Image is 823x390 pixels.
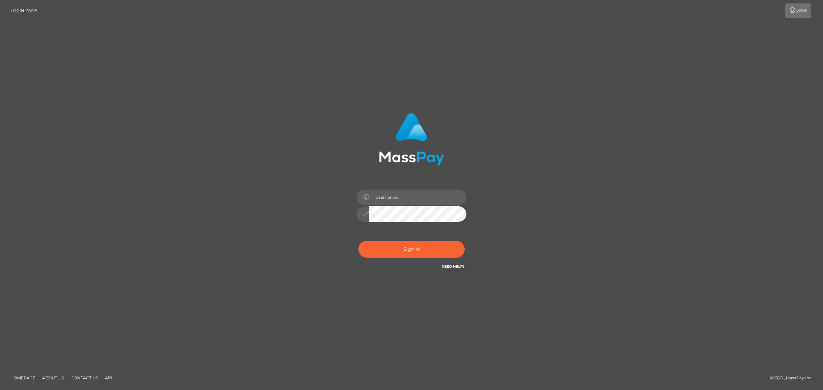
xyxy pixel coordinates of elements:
a: About Us [39,373,67,383]
img: MassPay Login [379,113,444,166]
input: Username... [369,190,466,205]
a: Need Help? [442,264,465,269]
a: Login [785,3,811,18]
a: Homepage [8,373,38,383]
div: © 2025 , MassPay Inc. [770,374,818,382]
a: API [102,373,115,383]
a: Login Page [11,3,37,18]
button: Sign in [358,241,465,258]
a: Contact Us [68,373,101,383]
